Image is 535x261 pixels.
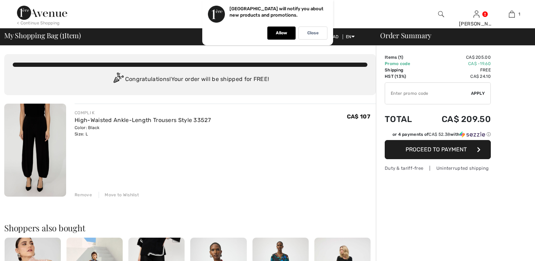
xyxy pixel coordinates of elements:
[518,11,520,17] span: 1
[385,83,471,104] input: Promo code
[62,30,64,39] span: 1
[346,34,355,39] span: EN
[307,30,319,36] p: Close
[385,131,491,140] div: or 4 payments ofCA$ 52.38withSezzle Click to learn more about Sezzle
[385,73,423,80] td: HST (13%)
[406,146,467,153] span: Proceed to Payment
[13,72,367,87] div: Congratulations! Your order will be shipped for FREE!
[400,55,402,60] span: 1
[460,131,485,138] img: Sezzle
[423,107,491,131] td: CA$ 209.50
[75,117,211,123] a: High-Waisted Ankle-Length Trousers Style 33527
[75,110,211,116] div: COMPLI K
[385,60,423,67] td: Promo code
[423,67,491,73] td: Free
[111,72,125,87] img: Congratulation2.svg
[4,32,81,39] span: My Shopping Bag ( Item)
[385,140,491,159] button: Proceed to Payment
[347,113,370,120] span: CA$ 107
[372,32,531,39] div: Order Summary
[385,107,423,131] td: Total
[471,90,485,97] span: Apply
[385,165,491,172] div: Duty & tariff-free | Uninterrupted shipping
[438,10,444,18] img: search the website
[17,6,67,20] img: 1ère Avenue
[276,30,287,36] p: Allow
[392,131,491,138] div: or 4 payments of with
[4,104,66,197] img: High-Waisted Ankle-Length Trousers Style 33527
[385,54,423,60] td: Items ( )
[423,60,491,67] td: CA$ -19.60
[229,6,324,18] p: [GEOGRAPHIC_DATA] will notify you about new products and promotions.
[490,240,528,257] iframe: Opens a widget where you can chat to one of our agents
[429,132,450,137] span: CA$ 52.38
[99,192,139,198] div: Move to Wishlist
[17,20,60,26] div: < Continue Shopping
[423,73,491,80] td: CA$ 24.10
[75,192,92,198] div: Remove
[473,11,479,17] a: Sign In
[459,20,494,28] div: [PERSON_NAME]
[423,54,491,60] td: CA$ 205.00
[473,10,479,18] img: My Info
[385,67,423,73] td: Shipping
[509,10,515,18] img: My Bag
[494,10,529,18] a: 1
[4,224,376,232] h2: Shoppers also bought
[75,124,211,137] div: Color: Black Size: L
